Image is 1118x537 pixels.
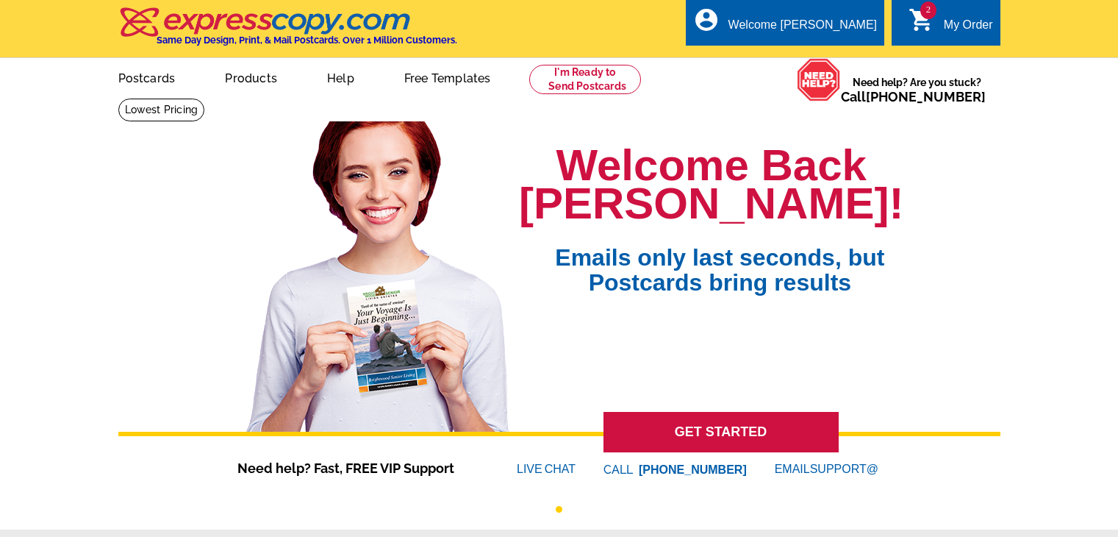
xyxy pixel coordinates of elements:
[237,458,473,478] span: Need help? Fast, FREE VIP Support
[841,75,993,104] span: Need help? Are you stuck?
[920,1,936,19] span: 2
[381,60,515,94] a: Free Templates
[797,58,841,102] img: help
[519,146,903,223] h1: Welcome Back [PERSON_NAME]!
[201,60,301,94] a: Products
[693,7,720,33] i: account_circle
[517,463,576,475] a: LIVECHAT
[841,89,986,104] span: Call
[304,60,378,94] a: Help
[603,412,839,452] a: GET STARTED
[728,18,877,39] div: Welcome [PERSON_NAME]
[95,60,199,94] a: Postcards
[536,223,903,295] span: Emails only last seconds, but Postcards bring results
[866,89,986,104] a: [PHONE_NUMBER]
[118,18,457,46] a: Same Day Design, Print, & Mail Postcards. Over 1 Million Customers.
[517,460,545,478] font: LIVE
[237,110,519,432] img: welcome-back-logged-in.png
[944,18,993,39] div: My Order
[909,16,993,35] a: 2 shopping_cart My Order
[157,35,457,46] h4: Same Day Design, Print, & Mail Postcards. Over 1 Million Customers.
[556,506,562,513] button: 1 of 1
[909,7,935,33] i: shopping_cart
[810,460,881,478] font: SUPPORT@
